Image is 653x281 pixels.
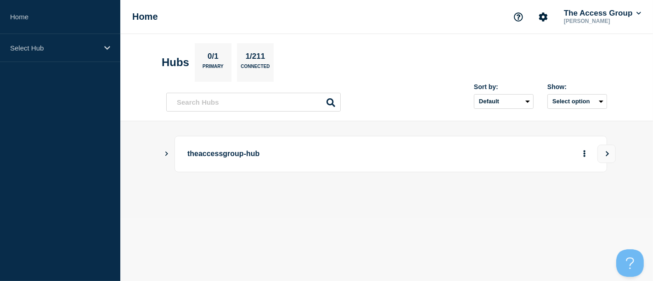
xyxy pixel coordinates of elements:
h1: Home [132,11,158,22]
button: Account settings [534,7,553,27]
button: View [597,145,616,163]
p: [PERSON_NAME] [562,18,643,24]
p: Select Hub [10,44,98,52]
input: Search Hubs [166,93,341,112]
p: Primary [203,64,224,73]
div: Show: [547,83,607,90]
button: The Access Group [562,9,643,18]
button: More actions [579,146,591,163]
h2: Hubs [162,56,189,69]
p: theaccessgroup-hub [187,146,441,163]
p: 1/211 [242,52,269,64]
div: Sort by: [474,83,534,90]
button: Select option [547,94,607,109]
button: Support [509,7,528,27]
p: Connected [241,64,270,73]
button: Show Connected Hubs [164,151,169,157]
p: 0/1 [204,52,222,64]
iframe: Help Scout Beacon - Open [616,249,644,277]
select: Sort by [474,94,534,109]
